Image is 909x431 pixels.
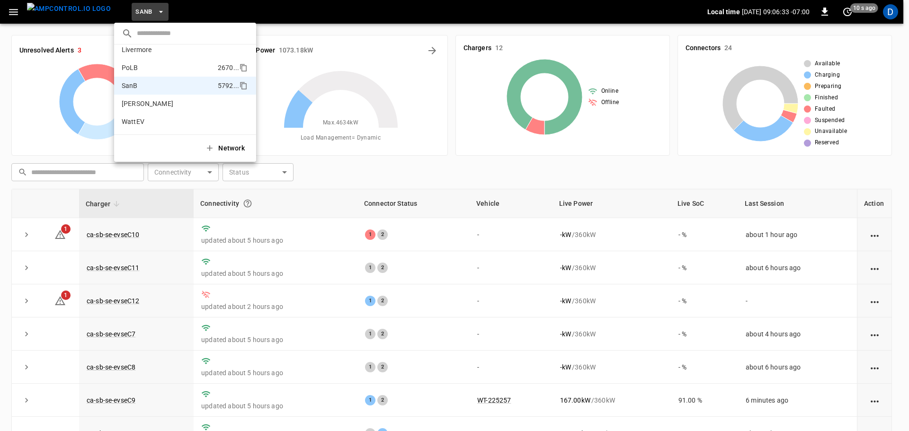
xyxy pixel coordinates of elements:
[122,117,214,126] p: WattEV
[239,80,249,91] div: copy
[122,45,215,54] p: Livermore
[199,139,252,158] button: Network
[239,62,249,73] div: copy
[122,99,217,108] p: [PERSON_NAME]
[122,81,214,90] p: SanB
[122,63,214,72] p: PoLB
